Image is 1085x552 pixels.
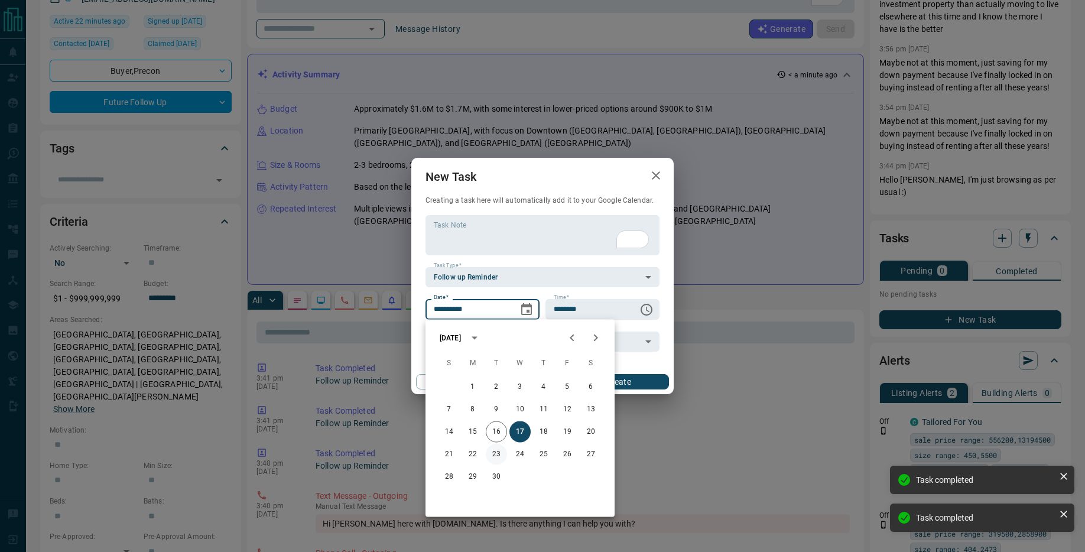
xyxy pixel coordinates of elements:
button: calendar view is open, switch to year view [464,328,485,348]
button: 2 [486,376,507,398]
button: 18 [533,421,554,443]
button: 11 [533,399,554,420]
label: Task Type [434,262,462,269]
div: Task completed [916,475,1054,485]
button: Choose date, selected date is Sep 17, 2025 [515,298,538,322]
p: Creating a task here will automatically add it to your Google Calendar. [425,196,660,206]
span: Thursday [533,352,554,375]
textarea: To enrich screen reader interactions, please activate Accessibility in Grammarly extension settings [434,220,651,251]
label: Time [554,294,569,301]
button: 1 [462,376,483,398]
h2: New Task [411,158,490,196]
button: 26 [557,444,578,465]
button: 3 [509,376,531,398]
button: 27 [580,444,602,465]
button: Cancel [416,374,517,389]
button: 17 [509,421,531,443]
button: 20 [580,421,602,443]
button: 13 [580,399,602,420]
span: Monday [462,352,483,375]
button: 12 [557,399,578,420]
button: 7 [438,399,460,420]
span: Tuesday [486,352,507,375]
span: Saturday [580,352,602,375]
button: Choose time, selected time is 6:00 AM [635,298,658,322]
button: Create [568,374,669,389]
button: 5 [557,376,578,398]
button: 8 [462,399,483,420]
button: 4 [533,376,554,398]
button: 14 [438,421,460,443]
button: 25 [533,444,554,465]
div: [DATE] [440,333,461,343]
button: 21 [438,444,460,465]
label: Date [434,294,449,301]
button: 9 [486,399,507,420]
button: 10 [509,399,531,420]
button: 19 [557,421,578,443]
div: Task completed [916,513,1054,522]
span: Friday [557,352,578,375]
button: 23 [486,444,507,465]
button: 6 [580,376,602,398]
button: 22 [462,444,483,465]
div: Follow up Reminder [425,267,660,287]
button: 24 [509,444,531,465]
span: Sunday [438,352,460,375]
button: Next month [584,326,608,350]
button: 29 [462,466,483,488]
button: 28 [438,466,460,488]
button: 16 [486,421,507,443]
button: 30 [486,466,507,488]
button: 15 [462,421,483,443]
span: Wednesday [509,352,531,375]
button: Previous month [560,326,584,350]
